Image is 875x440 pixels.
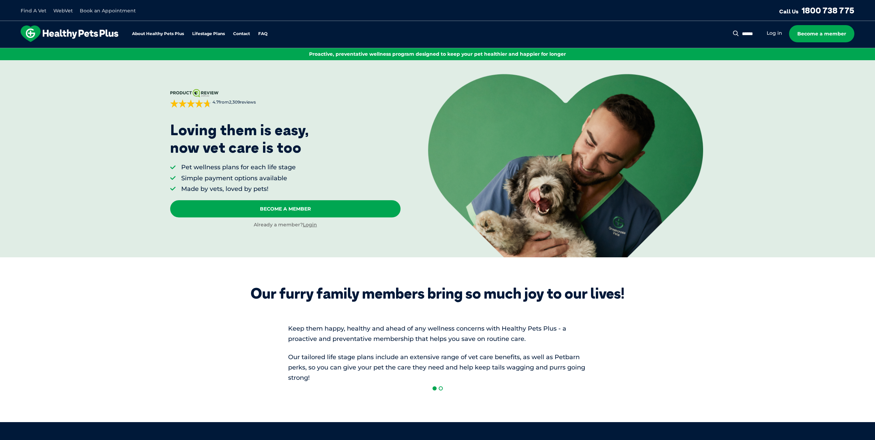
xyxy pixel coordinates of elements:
[170,99,211,108] div: 4.7 out of 5 stars
[181,185,296,193] li: Made by vets, loved by pets!
[288,353,585,382] span: Our tailored life stage plans include an extensive range of vet care benefits, as well as Petbarn...
[229,99,256,105] span: 2,309 reviews
[80,8,136,14] a: Book an Appointment
[251,285,624,302] div: Our furry family members bring so much joy to our lives!
[779,8,799,15] span: Call Us
[21,8,46,14] a: Find A Vet
[233,32,250,36] a: Contact
[170,200,401,217] a: Become A Member
[192,32,225,36] a: Lifestage Plans
[181,174,296,183] li: Simple payment options available
[132,32,184,36] a: About Healthy Pets Plus
[170,222,401,228] div: Already a member?
[732,30,740,37] button: Search
[181,163,296,172] li: Pet wellness plans for each life stage
[53,8,73,14] a: WebVet
[170,121,309,156] p: Loving them is easy, now vet care is too
[789,25,854,42] a: Become a member
[309,51,566,57] span: Proactive, preventative wellness program designed to keep your pet healthier and happier for longer
[21,25,118,42] img: hpp-logo
[288,325,566,343] span: Keep them happy, healthy and ahead of any wellness concerns with Healthy Pets Plus - a proactive ...
[428,74,703,257] img: <p>Loving them is easy, <br /> now vet care is too</p>
[212,99,219,105] strong: 4.7
[303,222,317,228] a: Login
[170,89,401,108] a: 4.7from2,309reviews
[767,30,782,36] a: Log in
[258,32,267,36] a: FAQ
[211,99,256,105] span: from
[779,5,854,15] a: Call Us1800 738 775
